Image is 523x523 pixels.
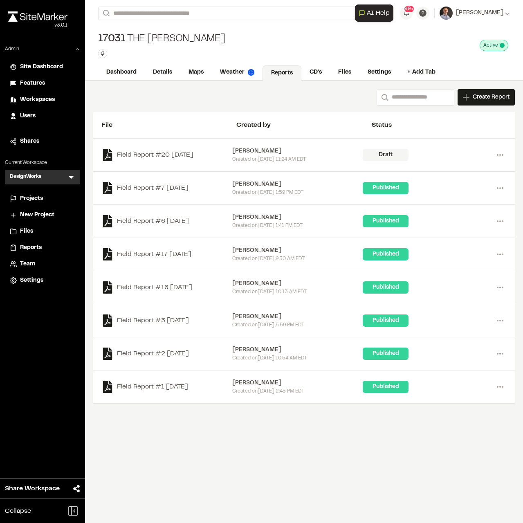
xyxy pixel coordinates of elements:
[232,355,363,362] div: Created on [DATE] 10:54 AM EDT
[10,227,75,236] a: Files
[101,215,232,227] a: Field Report #6 [DATE]
[232,288,363,296] div: Created on [DATE] 10:13 AM EDT
[372,120,507,130] div: Status
[440,7,453,20] img: User
[5,159,80,166] p: Current Workspace
[8,22,67,29] div: Oh geez...please don't...
[20,112,36,121] span: Users
[101,182,232,194] a: Field Report #7 [DATE]
[400,7,413,20] button: 99+
[101,149,232,161] a: Field Report #20 [DATE]
[20,63,63,72] span: Site Dashboard
[363,381,409,393] div: Published
[232,246,363,255] div: [PERSON_NAME]
[363,314,409,327] div: Published
[232,279,363,288] div: [PERSON_NAME]
[98,33,126,46] span: 17031
[232,321,363,329] div: Created on [DATE] 5:59 PM EDT
[232,156,363,163] div: Created on [DATE] 11:24 AM EDT
[10,211,75,220] a: New Project
[355,4,393,22] button: Open AI Assistant
[363,215,409,227] div: Published
[355,4,397,22] div: Open AI Assistant
[10,137,75,146] a: Shares
[10,112,75,121] a: Users
[330,65,359,80] a: Files
[248,69,254,76] img: precipai.png
[480,40,508,51] div: This project is active and counting against your active project count.
[5,45,19,53] p: Admin
[101,348,232,360] a: Field Report #2 [DATE]
[363,281,409,294] div: Published
[399,65,444,80] a: + Add Tab
[363,149,409,161] div: Draft
[232,147,363,156] div: [PERSON_NAME]
[363,248,409,260] div: Published
[20,194,43,203] span: Projects
[20,276,43,285] span: Settings
[5,506,31,516] span: Collapse
[263,65,301,81] a: Reports
[5,484,60,494] span: Share Workspace
[232,379,363,388] div: [PERSON_NAME]
[98,7,113,20] button: Search
[98,65,145,80] a: Dashboard
[232,189,363,196] div: Created on [DATE] 1:59 PM EDT
[180,65,212,80] a: Maps
[20,243,42,252] span: Reports
[20,79,45,88] span: Features
[363,182,409,194] div: Published
[440,7,510,20] button: [PERSON_NAME]
[10,79,75,88] a: Features
[500,43,505,48] span: This project is active and counting against your active project count.
[359,65,399,80] a: Settings
[367,8,390,18] span: AI Help
[20,227,33,236] span: Files
[20,95,55,104] span: Workspaces
[473,93,510,102] span: Create Report
[10,194,75,203] a: Projects
[20,260,35,269] span: Team
[232,222,363,229] div: Created on [DATE] 1:41 PM EDT
[20,211,54,220] span: New Project
[98,33,225,46] div: The [PERSON_NAME]
[10,95,75,104] a: Workspaces
[232,180,363,189] div: [PERSON_NAME]
[10,173,41,181] h3: DesignWorks
[20,137,39,146] span: Shares
[232,255,363,263] div: Created on [DATE] 9:50 AM EDT
[232,213,363,222] div: [PERSON_NAME]
[101,381,232,393] a: Field Report #1 [DATE]
[483,42,498,49] span: Active
[8,11,67,22] img: rebrand.png
[232,312,363,321] div: [PERSON_NAME]
[101,314,232,327] a: Field Report #3 [DATE]
[236,120,371,130] div: Created by
[232,388,363,395] div: Created on [DATE] 2:45 PM EDT
[212,65,263,80] a: Weather
[232,346,363,355] div: [PERSON_NAME]
[10,63,75,72] a: Site Dashboard
[301,65,330,80] a: CD's
[377,89,391,105] button: Search
[101,248,232,260] a: Field Report #17 [DATE]
[10,276,75,285] a: Settings
[10,260,75,269] a: Team
[101,281,232,294] a: Field Report #16 [DATE]
[101,120,236,130] div: File
[404,5,414,13] span: 99+
[145,65,180,80] a: Details
[10,243,75,252] a: Reports
[363,348,409,360] div: Published
[98,49,107,58] button: Edit Tags
[456,9,503,18] span: [PERSON_NAME]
